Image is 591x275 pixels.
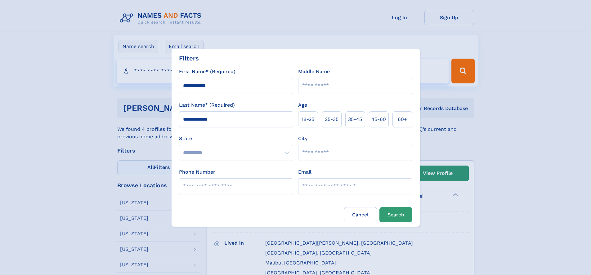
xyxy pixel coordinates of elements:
[179,101,235,109] label: Last Name* (Required)
[298,135,307,142] label: City
[344,207,377,222] label: Cancel
[302,116,314,123] span: 18‑25
[348,116,362,123] span: 35‑45
[179,168,215,176] label: Phone Number
[298,68,330,75] label: Middle Name
[379,207,412,222] button: Search
[398,116,407,123] span: 60+
[179,68,235,75] label: First Name* (Required)
[325,116,338,123] span: 25‑35
[179,135,293,142] label: State
[371,116,386,123] span: 45‑60
[179,54,199,63] div: Filters
[298,168,311,176] label: Email
[298,101,307,109] label: Age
